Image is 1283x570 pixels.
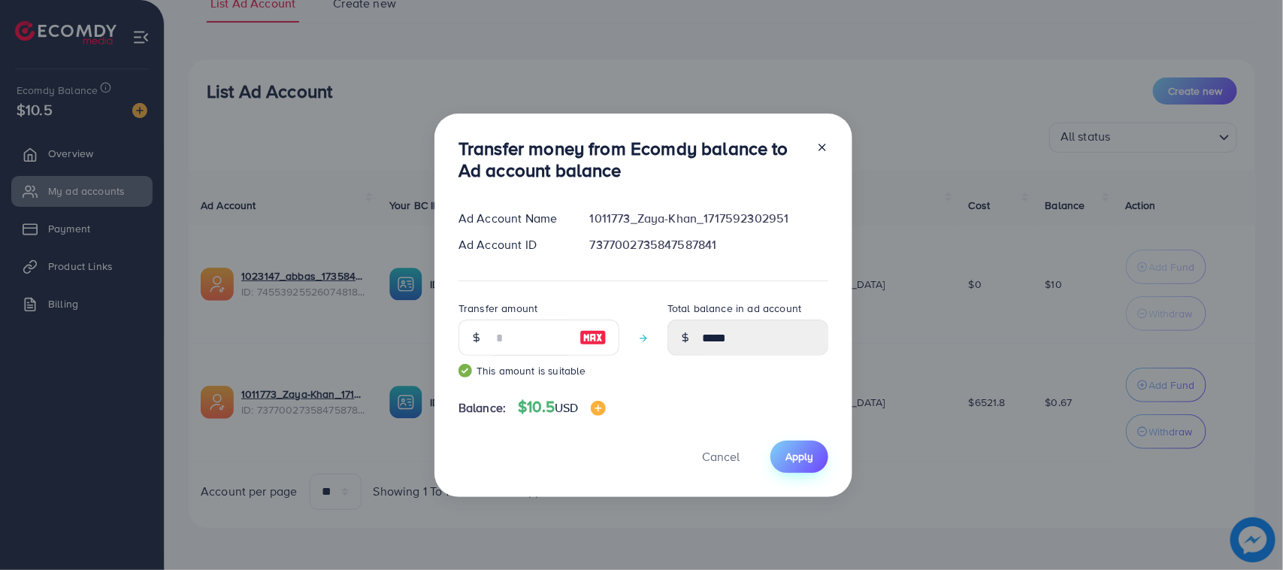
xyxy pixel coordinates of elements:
h3: Transfer money from Ecomdy balance to Ad account balance [458,138,804,181]
span: Cancel [702,448,740,465]
button: Cancel [683,441,758,473]
small: This amount is suitable [458,363,619,378]
span: USD [555,399,578,416]
button: Apply [770,441,828,473]
span: Apply [785,449,813,464]
img: image [591,401,606,416]
span: Balance: [458,399,506,417]
label: Transfer amount [458,301,537,316]
div: Ad Account Name [446,210,578,227]
h4: $10.5 [518,398,605,417]
div: 1011773_Zaya-Khan_1717592302951 [578,210,840,227]
div: 7377002735847587841 [578,236,840,253]
label: Total balance in ad account [667,301,801,316]
img: image [579,329,607,347]
div: Ad Account ID [446,236,578,253]
img: guide [458,364,472,377]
